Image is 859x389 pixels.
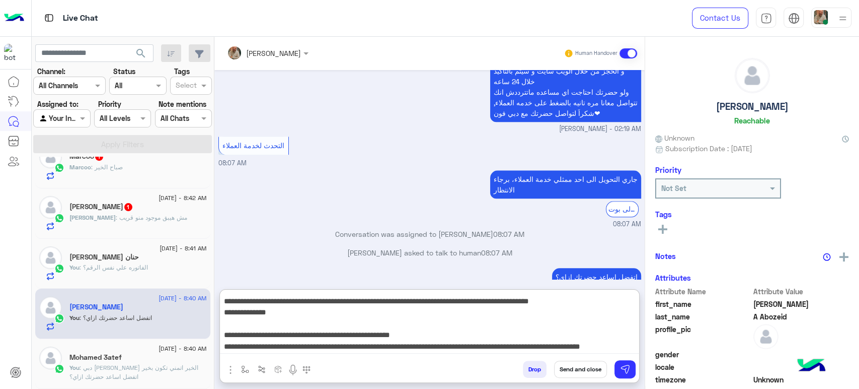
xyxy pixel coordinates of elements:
[274,365,282,373] img: create order
[655,165,681,174] h6: Priority
[218,247,641,258] p: [PERSON_NAME] asked to talk to human
[80,264,148,271] span: الفاتوره علي نفس الرقم؟
[552,268,641,286] p: 23/8/2025, 8:40 AM
[254,361,270,377] button: Trigger scenario
[39,246,62,269] img: defaultAdmin.png
[69,303,123,311] h5: Mohamed A Abozeid
[613,220,641,229] span: 08:07 AM
[37,99,79,109] label: Assigned to:
[606,201,639,217] div: الرجوع الى بوت
[753,286,849,297] span: Attribute Value
[655,362,751,372] span: locale
[287,364,299,376] img: send voice note
[665,143,752,154] span: Subscription Date : [DATE]
[69,314,80,321] span: You
[39,146,62,168] img: defaultAdmin.png
[174,66,190,77] label: Tags
[753,324,778,349] img: defaultAdmin.png
[716,101,789,112] h5: [PERSON_NAME]
[836,12,849,25] img: profile
[91,163,123,171] span: صباح الخير
[655,374,751,385] span: timezone
[490,170,641,199] p: 23/8/2025, 8:07 AM
[129,44,153,66] button: search
[753,299,849,309] span: Mohamed
[224,364,237,376] img: send attachment
[655,133,694,143] span: Unknown
[814,10,828,24] img: userImage
[39,196,62,219] img: defaultAdmin.png
[302,366,310,374] img: make a call
[54,213,64,223] img: WhatsApp
[80,314,152,321] span: اتفضل اساعد حضرتك ازاي؟
[655,210,849,219] h6: Tags
[735,58,769,93] img: defaultAdmin.png
[753,374,849,385] span: Unknown
[174,80,197,93] div: Select
[95,153,103,161] span: 1
[523,361,546,378] button: Drop
[756,8,776,29] a: tab
[760,13,772,24] img: tab
[4,44,22,62] img: 1403182699927242
[270,361,287,377] button: create order
[54,364,64,374] img: WhatsApp
[218,159,247,167] span: 08:07 AM
[655,349,751,360] span: gender
[69,364,80,371] span: You
[69,203,133,211] h5: Ahmed Hashem
[655,273,691,282] h6: Attributes
[33,135,212,153] button: Apply Filters
[753,349,849,360] span: null
[222,141,284,150] span: التحدث لخدمة العملاء
[655,251,676,261] h6: Notes
[69,214,116,221] span: [PERSON_NAME]
[37,66,65,77] label: Channel:
[241,365,249,373] img: select flow
[493,230,524,238] span: 08:07 AM
[69,152,104,161] h5: Marcoo
[160,244,206,253] span: [DATE] - 8:41 AM
[159,193,206,203] span: [DATE] - 8:42 AM
[113,66,135,77] label: Status
[63,12,98,25] p: Live Chat
[575,49,617,57] small: Human Handover
[734,116,770,125] h6: Reachable
[794,349,829,384] img: hulul-logo.png
[839,252,848,262] img: add
[237,361,254,377] button: select flow
[135,47,147,59] span: search
[116,214,187,221] span: مش هيبق موجود منو قريب
[124,203,132,211] span: 1
[39,296,62,319] img: defaultAdmin.png
[753,362,849,372] span: null
[69,163,91,171] span: Marcoo
[159,344,206,353] span: [DATE] - 8:40 AM
[823,253,831,261] img: notes
[620,364,630,374] img: send message
[258,365,266,373] img: Trigger scenario
[69,353,122,362] h5: Mohamed 3atef
[788,13,800,24] img: tab
[43,12,55,24] img: tab
[655,286,751,297] span: Attribute Name
[4,8,24,29] img: Logo
[655,324,751,347] span: profile_pic
[559,124,641,134] span: [PERSON_NAME] - 02:19 AM
[554,361,607,378] button: Send and close
[98,99,121,109] label: Priority
[39,347,62,369] img: defaultAdmin.png
[54,313,64,323] img: WhatsApp
[54,163,64,173] img: WhatsApp
[69,264,80,271] span: You
[69,364,198,380] span: دبي فون عمر مهدي صباح الخير اتمني تكون بخير اتفضل اساعد حضرتك ازاي؟
[54,264,64,274] img: WhatsApp
[481,248,512,257] span: 08:07 AM
[655,299,751,309] span: first_name
[159,99,206,109] label: Note mentions
[159,294,206,303] span: [DATE] - 8:40 AM
[655,311,751,322] span: last_name
[69,253,139,262] h5: حنان االسيد قاسم فريد
[692,8,748,29] a: Contact Us
[753,311,849,322] span: A Abozeid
